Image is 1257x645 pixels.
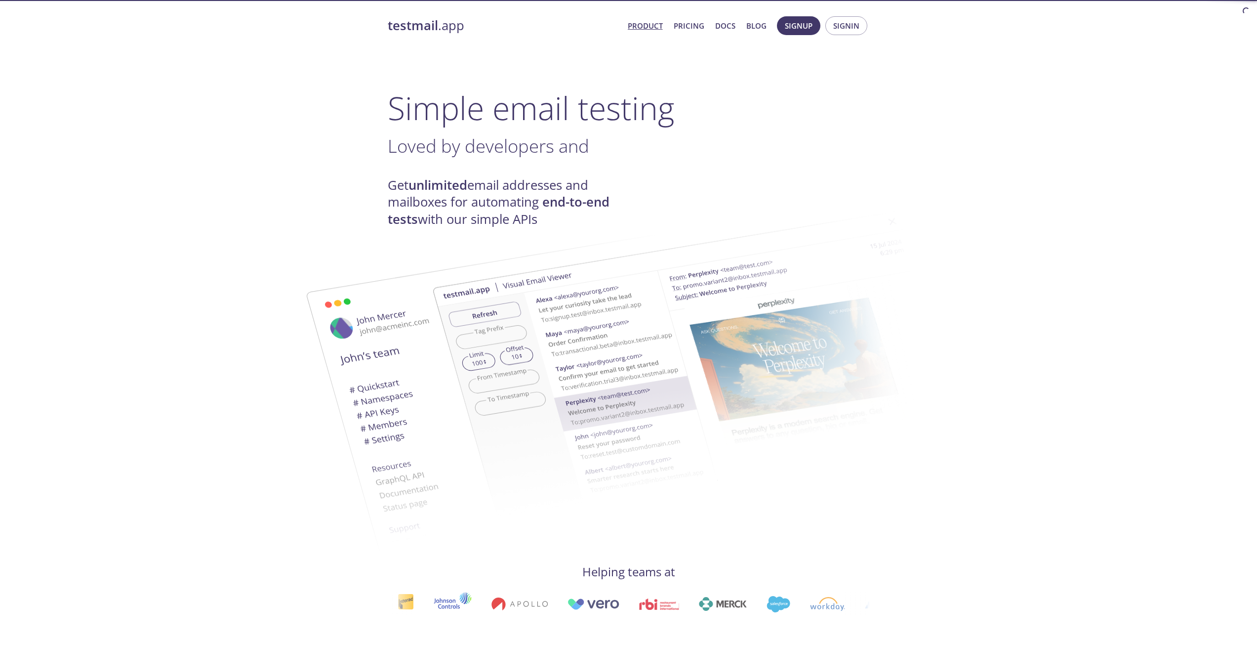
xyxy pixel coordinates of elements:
[777,16,820,35] button: Signup
[397,594,413,615] img: interac
[715,19,735,32] a: Docs
[567,599,619,610] img: vero
[810,597,845,611] img: workday
[408,176,467,194] strong: unlimited
[433,592,471,616] img: johnsoncontrols
[388,564,870,580] h4: Helping teams at
[269,229,803,563] img: testmail-email-viewer
[388,193,609,227] strong: end-to-end tests
[388,17,438,34] strong: testmail
[785,19,812,32] span: Signup
[698,597,746,611] img: merck
[746,19,767,32] a: Blog
[766,596,790,612] img: salesforce
[388,177,629,228] h4: Get email addresses and mailboxes for automating with our simple APIs
[388,89,870,127] h1: Simple email testing
[628,19,663,32] a: Product
[639,599,679,610] img: rbi
[674,19,704,32] a: Pricing
[432,197,966,531] img: testmail-email-viewer
[388,133,589,158] span: Loved by developers and
[833,19,859,32] span: Signin
[491,597,547,611] img: apollo
[825,16,867,35] button: Signin
[388,17,620,34] a: testmail.app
